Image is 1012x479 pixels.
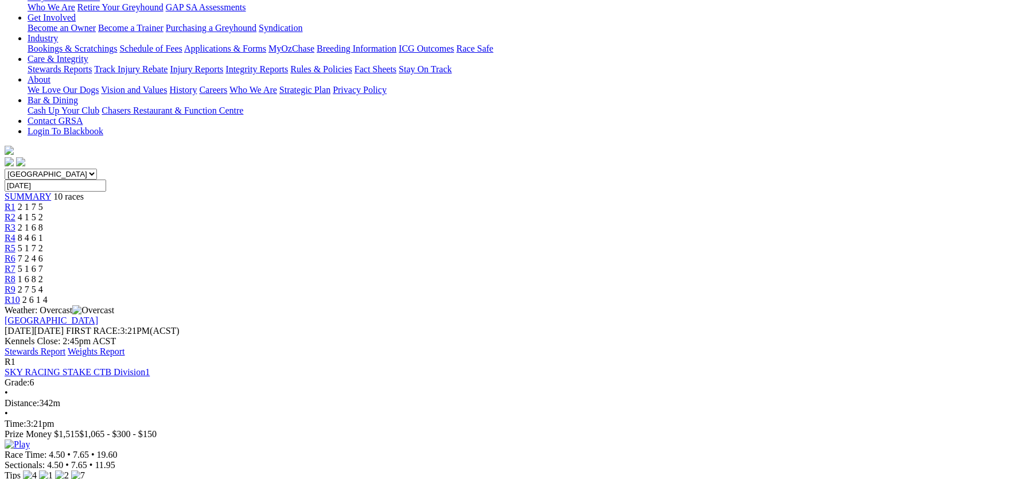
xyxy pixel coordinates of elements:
a: R4 [5,233,15,243]
div: Industry [28,44,1007,54]
div: Greyhounds as Pets [28,2,1007,13]
span: 11.95 [95,460,115,470]
a: Privacy Policy [333,85,387,95]
a: Care & Integrity [28,54,88,64]
a: Stay On Track [399,64,451,74]
span: Time: [5,419,26,429]
a: Stewards Reports [28,64,92,74]
div: 6 [5,377,1007,388]
a: Retire Your Greyhound [77,2,164,12]
a: R2 [5,212,15,222]
a: History [169,85,197,95]
a: Schedule of Fees [119,44,182,53]
span: Distance: [5,398,39,408]
span: $1,065 - $300 - $150 [79,429,157,439]
a: Rules & Policies [290,64,352,74]
img: Play [5,439,30,450]
a: Who We Are [229,85,277,95]
span: 2 6 1 4 [22,295,48,305]
a: Bookings & Scratchings [28,44,117,53]
a: We Love Our Dogs [28,85,99,95]
a: R7 [5,264,15,274]
span: Race Time: [5,450,46,459]
div: Bar & Dining [28,106,1007,116]
a: About [28,75,50,84]
span: • [67,450,71,459]
a: R5 [5,243,15,253]
img: facebook.svg [5,157,14,166]
a: Weights Report [68,346,125,356]
span: 1 6 8 2 [18,274,43,284]
a: Stewards Report [5,346,65,356]
a: Careers [199,85,227,95]
span: R1 [5,357,15,367]
a: ICG Outcomes [399,44,454,53]
a: GAP SA Assessments [166,2,246,12]
a: Contact GRSA [28,116,83,126]
span: • [91,450,95,459]
a: R9 [5,285,15,294]
a: Strategic Plan [279,85,330,95]
a: SUMMARY [5,192,51,201]
span: 2 1 7 5 [18,202,43,212]
span: 8 4 6 1 [18,233,43,243]
a: Fact Sheets [355,64,396,74]
span: 10 races [53,192,84,201]
div: Prize Money $1,515 [5,429,1007,439]
a: MyOzChase [268,44,314,53]
img: Overcast [72,305,114,316]
a: [GEOGRAPHIC_DATA] [5,316,98,325]
a: Become an Owner [28,23,96,33]
span: FIRST RACE: [66,326,120,336]
span: 7.65 [71,460,87,470]
span: Sectionals: [5,460,45,470]
span: R3 [5,223,15,232]
a: Industry [28,33,58,43]
div: Get Involved [28,23,1007,33]
a: R10 [5,295,20,305]
span: [DATE] [5,326,64,336]
a: Bar & Dining [28,95,78,105]
div: 3:21pm [5,419,1007,429]
a: Cash Up Your Club [28,106,99,115]
a: Syndication [259,23,302,33]
span: 7 2 4 6 [18,254,43,263]
a: Race Safe [456,44,493,53]
img: logo-grsa-white.png [5,146,14,155]
a: R1 [5,202,15,212]
span: 2 1 6 8 [18,223,43,232]
span: 5 1 6 7 [18,264,43,274]
span: • [89,460,93,470]
span: 4.50 [49,450,65,459]
a: Integrity Reports [225,64,288,74]
div: 342m [5,398,1007,408]
span: 4.50 [47,460,63,470]
a: Get Involved [28,13,76,22]
a: Chasers Restaurant & Function Centre [102,106,243,115]
a: Who We Are [28,2,75,12]
a: R8 [5,274,15,284]
a: Injury Reports [170,64,223,74]
span: • [65,460,69,470]
div: Kennels Close: 2:45pm ACST [5,336,1007,346]
div: Care & Integrity [28,64,1007,75]
a: SKY RACING STAKE CTB Division1 [5,367,150,377]
span: • [5,388,8,398]
a: Login To Blackbook [28,126,103,136]
span: 7.65 [73,450,89,459]
a: R6 [5,254,15,263]
a: Become a Trainer [98,23,164,33]
span: • [5,408,8,418]
span: 4 1 5 2 [18,212,43,222]
span: [DATE] [5,326,34,336]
